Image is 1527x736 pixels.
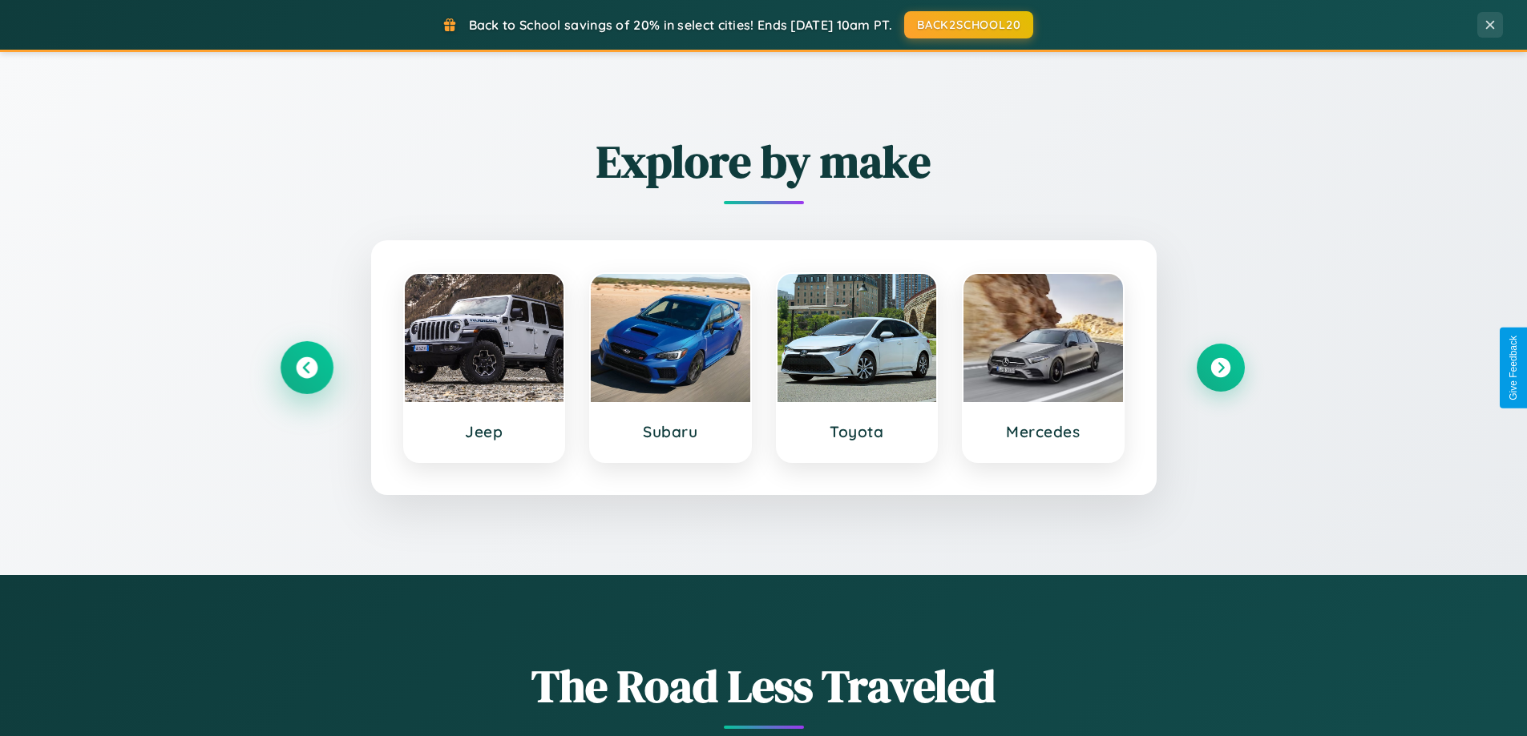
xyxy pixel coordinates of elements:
[980,422,1107,441] h3: Mercedes
[283,655,1245,717] h1: The Road Less Traveled
[904,11,1033,38] button: BACK2SCHOOL20
[421,422,548,441] h3: Jeep
[1508,336,1519,400] div: Give Feedback
[283,131,1245,192] h2: Explore by make
[607,422,734,441] h3: Subaru
[794,422,921,441] h3: Toyota
[469,17,892,33] span: Back to School savings of 20% in select cities! Ends [DATE] 10am PT.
